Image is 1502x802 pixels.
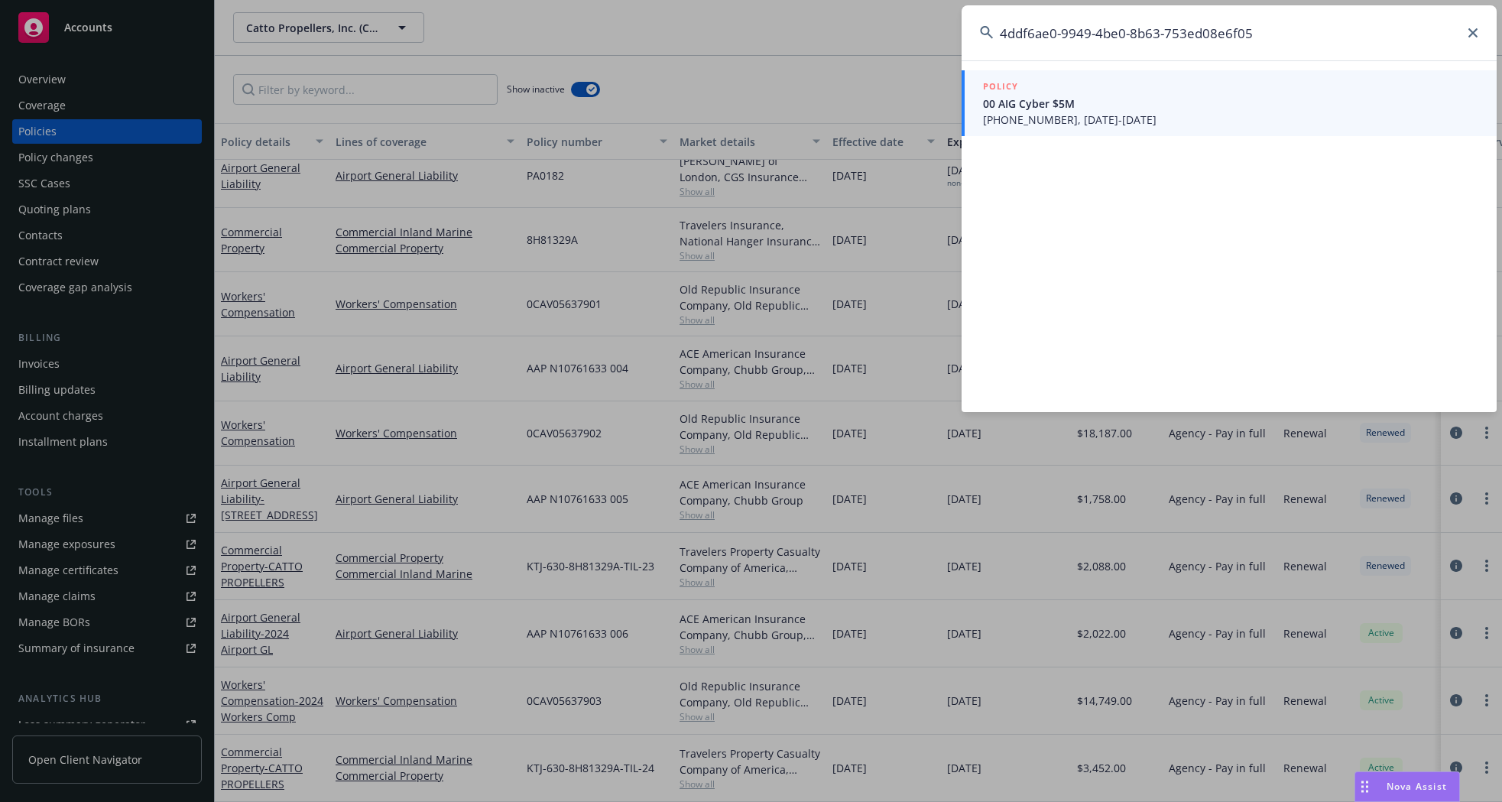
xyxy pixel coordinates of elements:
input: Search... [962,5,1497,60]
button: Nova Assist [1354,771,1460,802]
a: POLICY00 AIG Cyber $5M[PHONE_NUMBER], [DATE]-[DATE] [962,70,1497,136]
span: [PHONE_NUMBER], [DATE]-[DATE] [983,112,1478,128]
h5: POLICY [983,79,1018,94]
span: Nova Assist [1387,780,1447,793]
span: 00 AIG Cyber $5M [983,96,1478,112]
div: Drag to move [1355,772,1374,801]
